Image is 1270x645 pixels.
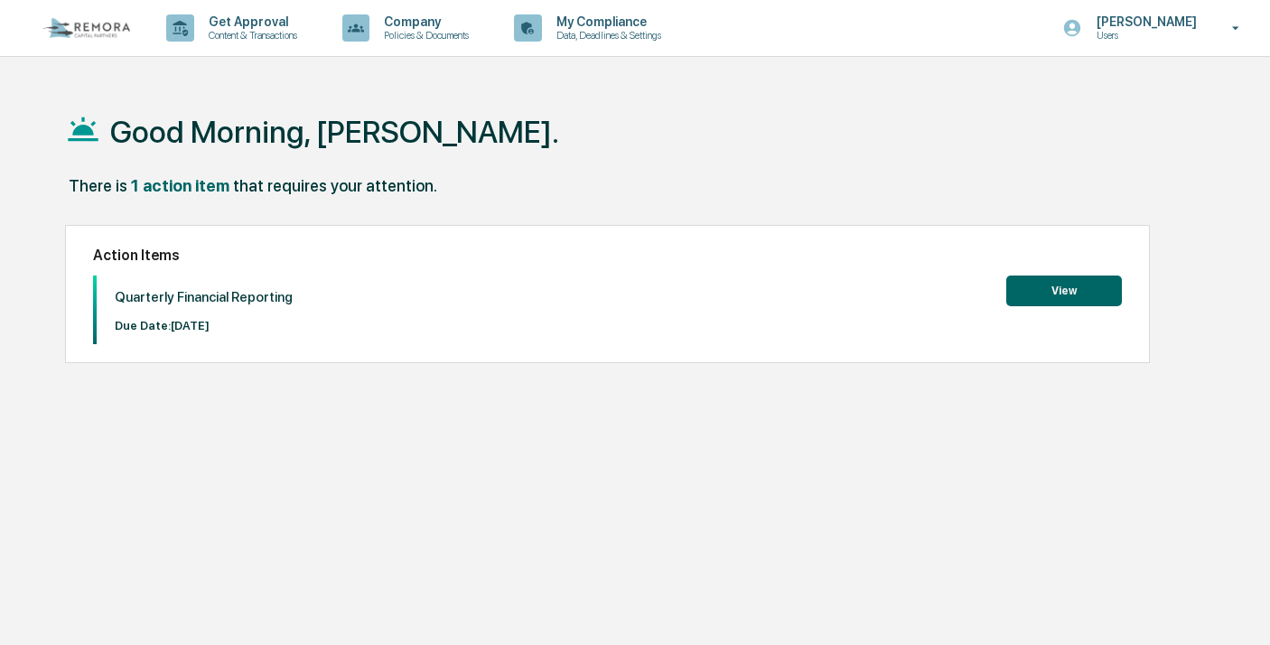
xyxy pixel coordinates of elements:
p: Users [1082,29,1206,42]
p: Company [369,14,478,29]
p: Policies & Documents [369,29,478,42]
p: Data, Deadlines & Settings [542,29,670,42]
p: Quarterly Financial Reporting [115,289,293,305]
p: [PERSON_NAME] [1082,14,1206,29]
div: that requires your attention. [233,176,437,195]
p: Get Approval [194,14,306,29]
a: View [1006,281,1122,298]
button: View [1006,276,1122,306]
div: 1 action item [131,176,229,195]
p: Due Date: [DATE] [115,319,293,332]
img: logo [43,18,130,38]
p: Content & Transactions [194,29,306,42]
h2: Action Items [93,247,1122,264]
h1: Good Morning, [PERSON_NAME]. [110,114,559,150]
p: My Compliance [542,14,670,29]
div: There is [69,176,127,195]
